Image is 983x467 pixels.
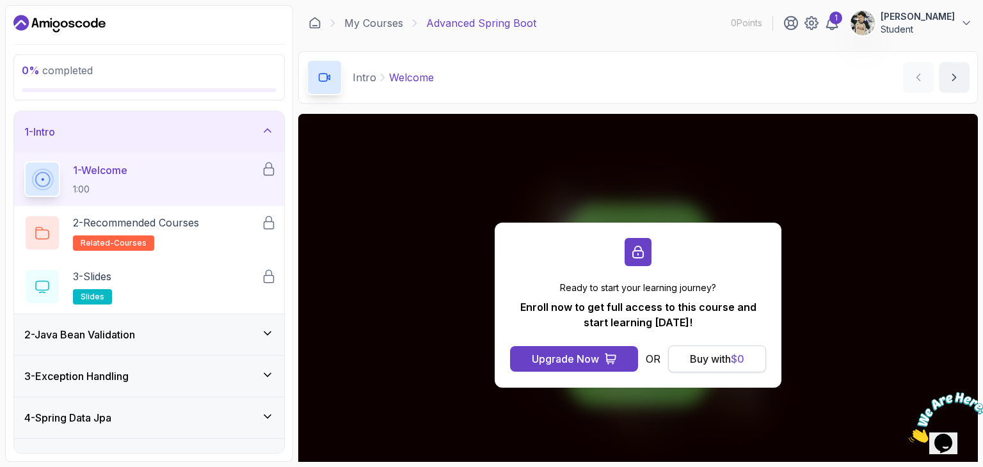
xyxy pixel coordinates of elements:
[510,281,766,294] p: Ready to start your learning journey?
[22,64,93,77] span: completed
[389,70,434,85] p: Welcome
[353,70,376,85] p: Intro
[850,10,973,36] button: user profile image[PERSON_NAME]Student
[24,269,274,305] button: 3-Slidesslides
[829,12,842,24] div: 1
[731,352,744,365] span: $ 0
[731,17,762,29] p: 0 Points
[24,410,111,425] h3: 4 - Spring Data Jpa
[532,351,599,367] div: Upgrade Now
[73,269,111,284] p: 3 - Slides
[824,15,840,31] a: 1
[24,452,87,467] h3: 5 - Rest Client
[426,15,536,31] p: Advanced Spring Boot
[881,10,955,23] p: [PERSON_NAME]
[903,62,934,93] button: previous content
[646,351,660,367] p: OR
[73,162,127,178] p: 1 - Welcome
[668,345,766,372] button: Buy with$0
[14,314,284,355] button: 2-Java Bean Validation
[904,387,983,448] iframe: chat widget
[14,397,284,438] button: 4-Spring Data Jpa
[939,62,970,93] button: next content
[690,351,744,367] div: Buy with
[510,346,638,372] button: Upgrade Now
[73,183,127,196] p: 1:00
[24,368,129,384] h3: 3 - Exception Handling
[5,5,84,56] img: Chat attention grabber
[22,64,40,77] span: 0 %
[81,238,147,248] span: related-courses
[13,13,106,34] a: Dashboard
[24,161,274,197] button: 1-Welcome1:00
[73,215,199,230] p: 2 - Recommended Courses
[14,356,284,397] button: 3-Exception Handling
[24,327,135,342] h3: 2 - Java Bean Validation
[510,299,766,330] p: Enroll now to get full access to this course and start learning [DATE]!
[24,215,274,251] button: 2-Recommended Coursesrelated-courses
[308,17,321,29] a: Dashboard
[81,292,104,302] span: slides
[14,111,284,152] button: 1-Intro
[881,23,955,36] p: Student
[344,15,403,31] a: My Courses
[24,124,55,139] h3: 1 - Intro
[851,11,875,35] img: user profile image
